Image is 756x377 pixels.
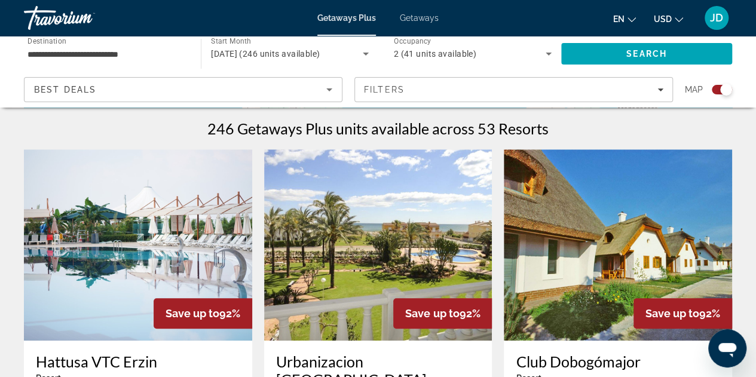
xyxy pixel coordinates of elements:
span: Filters [364,85,405,94]
a: Getaways Plus [317,13,376,23]
iframe: Button to launch messaging window [708,329,746,367]
span: en [613,14,625,24]
a: Getaways [400,13,439,23]
span: Start Month [211,37,251,45]
span: [DATE] (246 units available) [211,49,320,59]
img: Hattusa VTC Erzin [24,149,252,341]
button: User Menu [701,5,732,30]
button: Change language [613,10,636,27]
button: Search [561,43,732,65]
img: Club Dobogómajor [504,149,732,341]
span: Save up to [405,307,459,320]
div: 92% [633,298,732,329]
span: Destination [27,36,66,45]
span: Search [626,49,667,59]
span: Best Deals [34,85,96,94]
span: Save up to [645,307,699,320]
a: Travorium [24,2,143,33]
span: Occupancy [394,37,431,45]
span: JD [710,12,723,24]
span: Save up to [166,307,219,320]
span: 2 (41 units available) [394,49,477,59]
input: Select destination [27,47,185,62]
span: Map [685,81,703,98]
h1: 246 Getaways Plus units available across 53 Resorts [207,119,549,137]
a: Hattusa VTC Erzin [36,353,240,370]
div: 92% [393,298,492,329]
button: Filters [354,77,673,102]
img: Urbanizacion San Fernando [264,149,492,341]
div: 92% [154,298,252,329]
span: USD [654,14,672,24]
a: Club Dobogómajor [516,353,720,370]
button: Change currency [654,10,683,27]
mat-select: Sort by [34,82,332,97]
